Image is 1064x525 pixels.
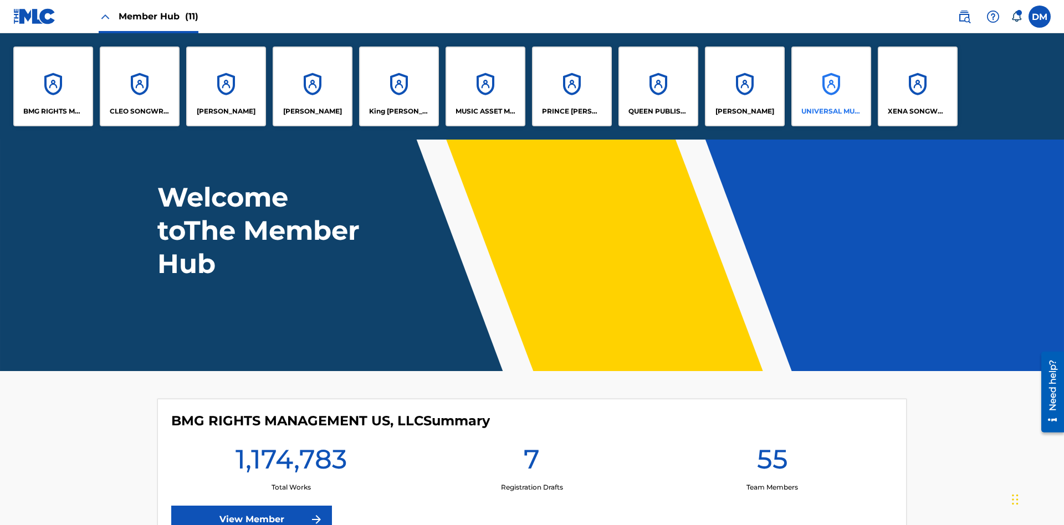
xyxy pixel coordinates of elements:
p: King McTesterson [369,106,429,116]
a: AccountsPRINCE [PERSON_NAME] [532,47,612,126]
p: ELVIS COSTELLO [197,106,255,116]
img: MLC Logo [13,8,56,24]
span: (11) [185,11,198,22]
a: AccountsQUEEN PUBLISHA [618,47,698,126]
h4: BMG RIGHTS MANAGEMENT US, LLC [171,413,490,429]
a: Accounts[PERSON_NAME] [186,47,266,126]
a: Accounts[PERSON_NAME] [705,47,785,126]
h1: 55 [757,442,788,482]
h1: 7 [524,442,540,482]
p: Registration Drafts [501,482,563,492]
div: Help [982,6,1004,28]
p: Team Members [746,482,798,492]
img: search [958,10,971,23]
p: RONALD MCTESTERSON [715,106,774,116]
iframe: Resource Center [1033,347,1064,438]
div: Notifications [1011,11,1022,22]
div: Drag [1012,483,1019,516]
a: Accounts[PERSON_NAME] [273,47,352,126]
p: XENA SONGWRITER [888,106,948,116]
p: BMG RIGHTS MANAGEMENT US, LLC [23,106,84,116]
img: Close [99,10,112,23]
p: UNIVERSAL MUSIC PUB GROUP [801,106,862,116]
p: CLEO SONGWRITER [110,106,170,116]
a: AccountsBMG RIGHTS MANAGEMENT US, LLC [13,47,93,126]
p: QUEEN PUBLISHA [628,106,689,116]
iframe: Chat Widget [1009,472,1064,525]
a: AccountsMUSIC ASSET MANAGEMENT (MAM) [446,47,525,126]
div: User Menu [1029,6,1051,28]
p: Total Works [272,482,311,492]
h1: 1,174,783 [236,442,347,482]
a: AccountsCLEO SONGWRITER [100,47,180,126]
h1: Welcome to The Member Hub [157,181,365,280]
img: help [986,10,1000,23]
a: AccountsXENA SONGWRITER [878,47,958,126]
p: PRINCE MCTESTERSON [542,106,602,116]
a: AccountsUNIVERSAL MUSIC PUB GROUP [791,47,871,126]
a: Public Search [953,6,975,28]
span: Member Hub [119,10,198,23]
p: EYAMA MCSINGER [283,106,342,116]
a: AccountsKing [PERSON_NAME] [359,47,439,126]
p: MUSIC ASSET MANAGEMENT (MAM) [456,106,516,116]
